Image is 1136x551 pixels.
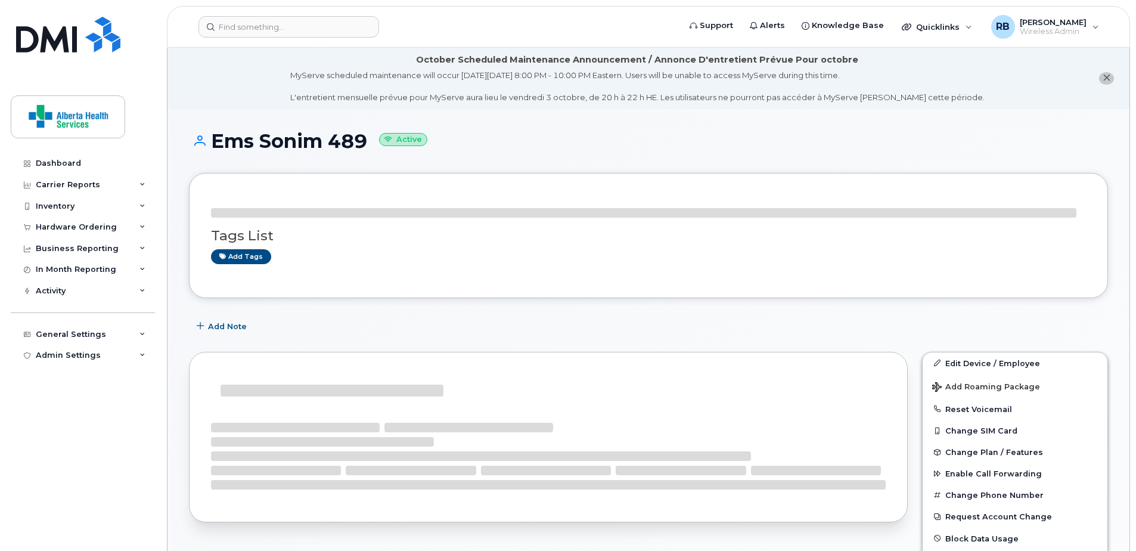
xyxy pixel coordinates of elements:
[923,484,1107,506] button: Change Phone Number
[416,54,858,66] div: October Scheduled Maintenance Announcement / Annonce D'entretient Prévue Pour octobre
[1099,72,1114,85] button: close notification
[379,133,427,147] small: Active
[923,528,1107,549] button: Block Data Usage
[211,249,271,264] a: Add tags
[189,131,1108,151] h1: Ems Sonim 489
[945,448,1043,457] span: Change Plan / Features
[923,398,1107,420] button: Reset Voicemail
[208,321,247,332] span: Add Note
[923,352,1107,374] a: Edit Device / Employee
[923,463,1107,484] button: Enable Call Forwarding
[923,374,1107,398] button: Add Roaming Package
[945,469,1042,478] span: Enable Call Forwarding
[211,228,1086,243] h3: Tags List
[189,316,257,338] button: Add Note
[923,420,1107,441] button: Change SIM Card
[923,506,1107,527] button: Request Account Change
[923,441,1107,463] button: Change Plan / Features
[290,70,985,103] div: MyServe scheduled maintenance will occur [DATE][DATE] 8:00 PM - 10:00 PM Eastern. Users will be u...
[932,382,1040,394] span: Add Roaming Package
